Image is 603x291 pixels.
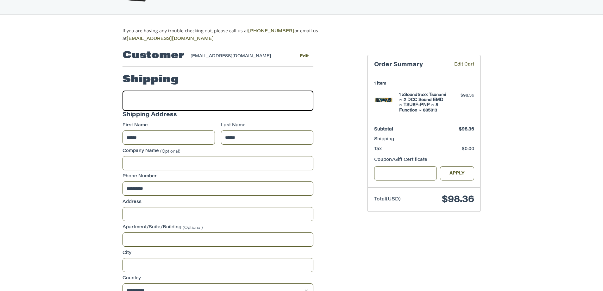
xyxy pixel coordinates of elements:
label: Company Name [122,148,313,155]
h3: Order Summary [374,61,445,69]
label: Last Name [221,122,313,129]
span: Subtotal [374,127,393,132]
label: Country [122,275,313,282]
small: (Optional) [183,226,203,230]
h4: 1 x Soundtraxx Tsunami ~ 2 DCC Sound EMD ~ TSU8F-PNP ~ 8 Function ~ 885813 [399,92,448,113]
h3: 1 Item [374,81,474,86]
a: [EMAIL_ADDRESS][DOMAIN_NAME] [127,37,214,41]
span: Total (USD) [374,197,401,202]
legend: Shipping Address [122,111,177,123]
div: Coupon/Gift Certificate [374,157,474,163]
input: Gift Certificate or Coupon Code [374,166,437,180]
small: (Optional) [160,149,180,153]
span: $0.00 [462,147,474,151]
span: $98.36 [459,127,474,132]
span: -- [470,137,474,142]
label: Address [122,199,313,206]
button: Edit [295,52,313,61]
button: Apply [440,166,474,180]
label: City [122,250,313,256]
label: Phone Number [122,173,313,180]
div: $98.36 [449,92,474,99]
label: First Name [122,122,215,129]
span: Shipping [374,137,394,142]
label: Apartment/Suite/Building [122,224,313,231]
a: Edit Cart [445,61,474,69]
span: Tax [374,147,382,151]
a: [PHONE_NUMBER] [248,29,294,34]
div: [EMAIL_ADDRESS][DOMAIN_NAME] [191,53,283,60]
h2: Shipping [122,73,179,86]
span: $98.36 [442,195,474,205]
h2: Customer [122,49,184,62]
p: If you are having any trouble checking out, please call us at or email us at [122,27,338,42]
